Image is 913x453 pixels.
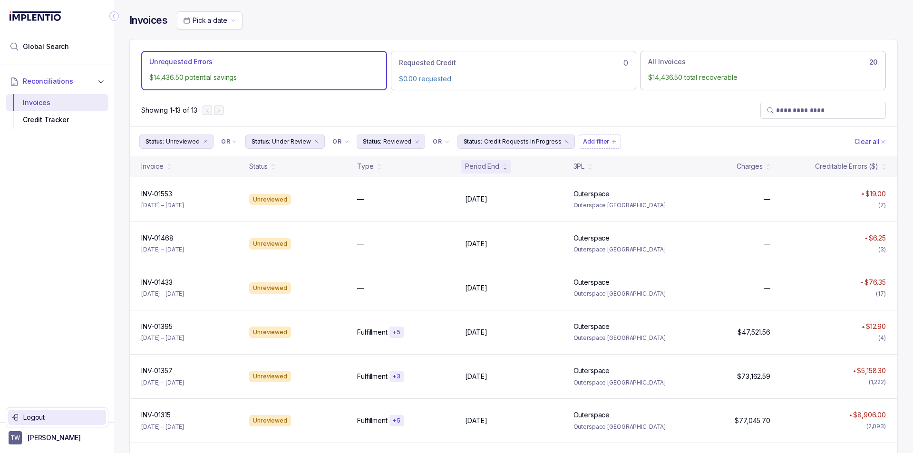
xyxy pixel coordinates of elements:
[563,138,571,145] div: remove content
[853,135,888,149] button: Clear Filters
[737,162,763,171] div: Charges
[23,413,102,422] p: Logout
[878,201,886,210] div: (7)
[141,422,184,432] p: [DATE] – [DATE]
[9,431,106,444] button: User initials[PERSON_NAME]
[357,135,425,149] button: Filter Chip Reviewed
[139,135,214,149] li: Filter Chip Unreviewed
[141,233,174,243] p: INV-01468
[6,92,108,131] div: Reconciliations
[738,328,770,337] p: $47,521.56
[139,135,853,149] ul: Filter Group
[465,162,499,171] div: Period End
[141,289,184,299] p: [DATE] – [DATE]
[332,138,341,145] p: OR
[573,322,610,331] p: Outerspace
[357,162,373,171] div: Type
[141,378,184,387] p: [DATE] – [DATE]
[764,283,770,293] p: —
[141,366,173,376] p: INV-01357
[149,73,379,82] p: $14,436.50 potential savings
[869,58,878,66] h6: 20
[357,239,364,249] p: —
[465,194,487,204] p: [DATE]
[861,193,864,195] img: red pointer upwards
[363,137,381,146] p: Status:
[141,278,173,287] p: INV-01433
[249,415,291,426] div: Unreviewed
[329,135,353,148] button: Filter Chip Connector undefined
[866,322,886,331] p: $12.90
[465,328,487,337] p: [DATE]
[129,14,167,27] h4: Invoices
[249,194,291,205] div: Unreviewed
[141,106,197,115] div: Remaining page entries
[648,57,685,67] p: All Invoices
[399,74,629,84] p: $0.00 requested
[878,333,886,343] div: (4)
[141,201,184,210] p: [DATE] – [DATE]
[573,333,670,343] p: Outerspace [GEOGRAPHIC_DATA]
[864,278,886,287] p: $76.35
[433,138,449,145] li: Filter Chip Connector undefined
[465,239,487,249] p: [DATE]
[149,57,212,67] p: Unrequested Errors
[737,372,770,381] p: $73,162.59
[392,328,401,336] p: + 5
[383,137,411,146] p: Reviewed
[583,137,609,146] p: Add filter
[864,237,867,240] img: red pointer upwards
[249,371,291,382] div: Unreviewed
[193,16,227,24] span: Pick a date
[249,327,291,338] div: Unreviewed
[853,410,886,420] p: $8,906.00
[332,138,349,145] li: Filter Chip Connector undefined
[876,289,886,299] div: (17)
[141,245,184,254] p: [DATE] – [DATE]
[9,431,22,444] span: User initials
[573,410,610,420] p: Outerspace
[457,135,575,149] button: Filter Chip Credit Requests In Progress
[764,239,770,249] p: —
[252,137,270,146] p: Status:
[146,137,164,146] p: Status:
[860,281,863,284] img: red pointer upwards
[392,373,401,380] p: + 3
[579,135,621,149] li: Filter Chip Add filter
[849,414,852,416] img: red pointer upwards
[249,162,268,171] div: Status
[6,71,108,92] button: Reconciliations
[465,416,487,425] p: [DATE]
[357,194,364,204] p: —
[357,416,387,425] p: Fulfillment
[573,278,610,287] p: Outerspace
[141,410,171,420] p: INV-01315
[357,372,387,381] p: Fulfillment
[429,135,453,148] button: Filter Chip Connector undefined
[166,137,200,146] p: Unreviewed
[313,138,321,145] div: remove content
[573,233,610,243] p: Outerspace
[23,77,73,86] span: Reconciliations
[465,283,487,293] p: [DATE]
[399,58,456,67] p: Requested Credit
[13,94,101,111] div: Invoices
[357,283,364,293] p: —
[853,370,856,372] img: red pointer upwards
[141,51,886,90] ul: Action Tab Group
[865,189,886,199] p: $19.00
[857,366,886,376] p: $5,158.30
[735,416,770,425] p: $77,045.70
[573,378,670,387] p: Outerspace [GEOGRAPHIC_DATA]
[183,16,227,25] search: Date Range Picker
[433,138,442,145] p: OR
[862,326,864,328] img: red pointer upwards
[249,238,291,250] div: Unreviewed
[141,106,197,115] p: Showing 1-13 of 13
[141,333,184,343] p: [DATE] – [DATE]
[141,162,164,171] div: Invoice
[141,322,173,331] p: INV-01395
[357,328,387,337] p: Fulfillment
[245,135,325,149] li: Filter Chip Under Review
[217,135,242,148] button: Filter Chip Connector undefined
